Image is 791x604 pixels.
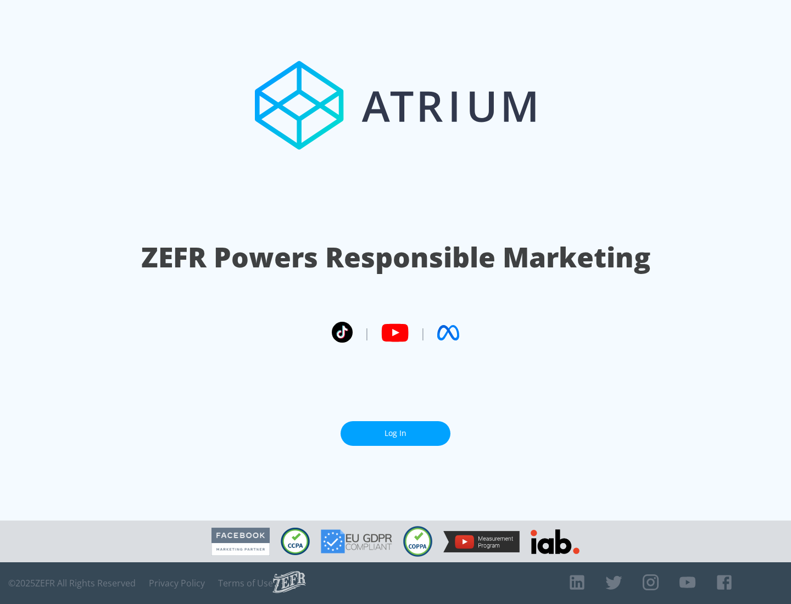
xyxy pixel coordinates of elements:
span: © 2025 ZEFR All Rights Reserved [8,578,136,589]
img: IAB [531,529,580,554]
img: GDPR Compliant [321,529,392,553]
h1: ZEFR Powers Responsible Marketing [141,238,650,276]
span: | [364,325,370,341]
a: Terms of Use [218,578,273,589]
img: CCPA Compliant [281,528,310,555]
img: YouTube Measurement Program [443,531,520,552]
span: | [420,325,426,341]
img: Facebook Marketing Partner [211,528,270,556]
a: Log In [341,421,450,446]
img: COPPA Compliant [403,526,432,557]
a: Privacy Policy [149,578,205,589]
